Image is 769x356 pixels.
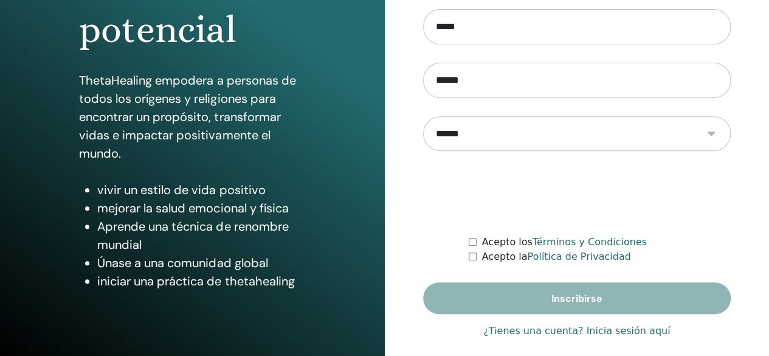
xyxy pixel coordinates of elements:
[97,273,294,289] font: iniciar una práctica de thetahealing
[97,218,288,253] font: Aprende una técnica de renombre mundial
[533,236,647,248] a: Términos y Condiciones
[483,324,670,338] a: ¿Tienes una cuenta? Inicia sesión aquí
[97,182,265,198] font: vivir un estilo de vida positivo
[527,251,630,262] a: Política de Privacidad
[485,169,669,217] iframe: reCAPTCHA
[483,325,670,337] font: ¿Tienes una cuenta? Inicia sesión aquí
[481,236,532,248] font: Acepto los
[79,72,295,161] font: ThetaHealing empodera a personas de todos los orígenes y religiones para encontrar un propósito, ...
[481,251,527,262] font: Acepto la
[97,255,267,271] font: Únase a una comunidad global
[97,200,288,216] font: mejorar la salud emocional y física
